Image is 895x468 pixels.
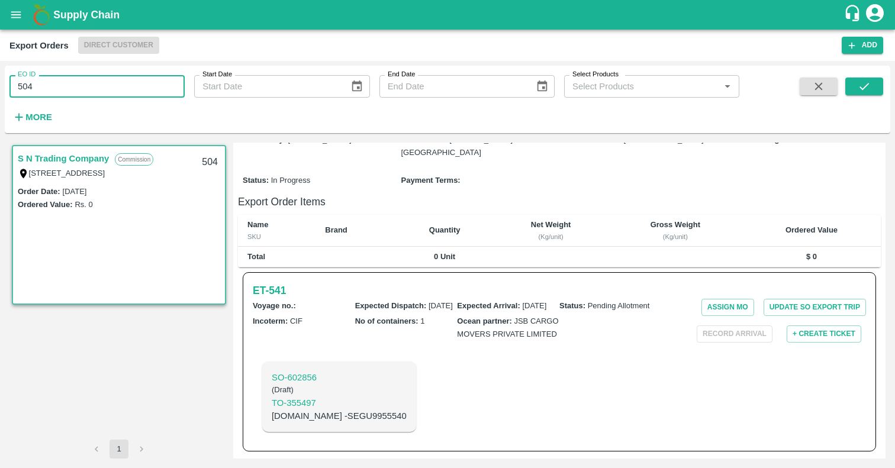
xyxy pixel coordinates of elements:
span: [DATE] [429,301,453,310]
b: Gross Weight [651,220,700,229]
button: open drawer [2,1,30,28]
button: Open [720,79,735,94]
b: Voyage no. : [253,301,296,310]
div: 504 [195,149,225,176]
a: SO-602856 [272,371,407,384]
label: [DATE] [63,187,87,196]
b: Total [247,252,265,261]
b: Incoterm : [253,317,288,325]
b: 0 Unit [434,252,455,261]
span: Pending Allotment [588,301,650,310]
a: ET-541 [253,282,286,299]
button: More [9,107,55,127]
span: [GEOGRAPHIC_DATA] [623,135,703,144]
p: Commission [115,153,153,166]
b: Ordered Value [785,225,838,234]
label: EO ID [18,70,36,79]
button: Update SO Export Trip [764,299,866,316]
b: No of containers : [355,317,418,325]
label: End Date [388,70,415,79]
input: End Date [379,75,526,98]
b: Expected Dispatch : [355,301,427,310]
input: Select Products [568,79,716,94]
img: logo [30,3,53,27]
input: Start Date [194,75,341,98]
b: Name [247,220,268,229]
a: Supply Chain [53,7,844,23]
span: Please dispatch the trip before ending [697,328,772,338]
b: Supply Chain [53,9,120,21]
b: Status : [243,176,269,185]
button: Choose date [346,75,368,98]
span: [DATE] [522,301,546,310]
label: Start Date [202,70,232,79]
div: customer-support [844,4,864,25]
b: Source Port : [401,135,448,144]
b: Expected Arrival : [457,301,520,310]
h6: Export Order Items [238,193,881,210]
b: Created By : [243,135,286,144]
div: SKU [247,231,306,242]
span: In Progress [271,176,310,185]
b: Mode of Loading : [718,135,782,144]
button: Assign MO [701,299,754,316]
b: Net Weight [531,220,571,229]
button: Choose date [531,75,553,98]
label: Order Date : [18,187,60,196]
label: Select Products [572,70,619,79]
b: Brand [325,225,347,234]
div: (Kg/unit) [618,231,733,242]
h6: ( Draft ) [272,384,407,396]
button: page 1 [110,440,128,459]
b: Status : [559,301,585,310]
span: 1 [420,317,424,325]
b: $ 0 [806,252,817,261]
h6: ET- 541 [253,282,286,299]
b: Payment Terms : [401,176,461,185]
p: SO- 602856 [272,371,407,384]
label: Rs. 0 [75,200,92,209]
div: account of current user [864,2,886,27]
input: Enter EO ID [9,75,185,98]
strong: More [25,112,52,122]
a: S N Trading Company [18,151,109,166]
b: Quantity [429,225,461,234]
span: [PERSON_NAME] [288,135,352,144]
div: Export Orders [9,38,69,53]
a: TO-355497 [272,396,407,409]
b: Ocean partner : [457,317,512,325]
span: CIF [290,317,302,325]
button: + Create Ticket [787,325,861,343]
button: Add [842,37,883,54]
p: [DOMAIN_NAME] - SEGU9955540 [272,409,407,422]
div: (Kg/unit) [503,231,599,242]
b: Destination Port : [559,135,622,144]
label: [STREET_ADDRESS] [29,169,105,177]
nav: pagination navigation [85,440,153,459]
span: Non-Palletized [784,135,834,144]
label: Ordered Value: [18,200,72,209]
p: TO- 355497 [272,396,407,409]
